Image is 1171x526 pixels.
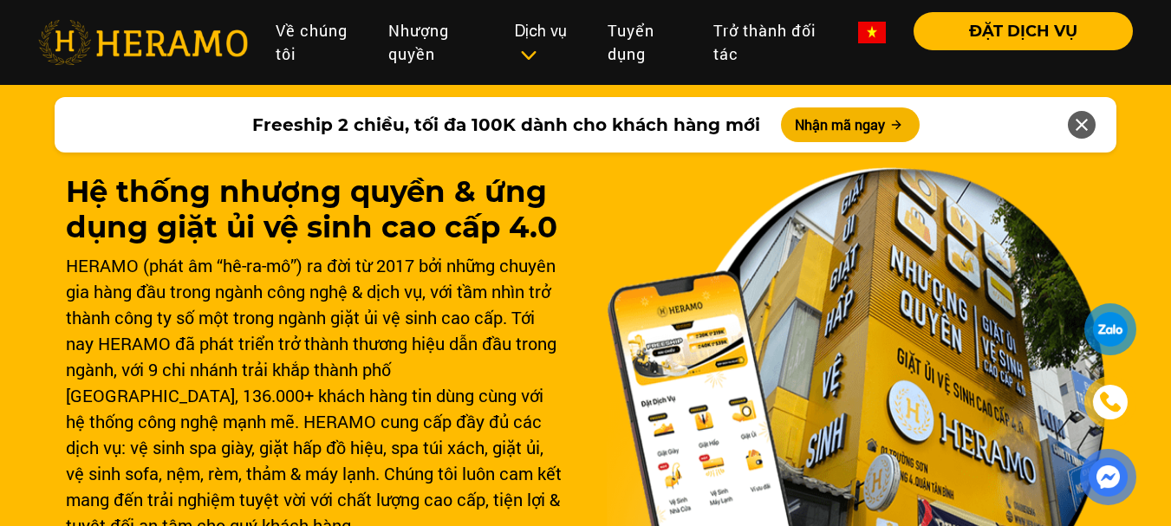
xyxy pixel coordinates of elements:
a: Tuyển dụng [594,12,699,73]
img: vn-flag.png [858,22,886,43]
span: Freeship 2 chiều, tối đa 100K dành cho khách hàng mới [252,112,760,138]
img: heramo-logo.png [38,20,248,65]
a: Về chúng tôi [262,12,374,73]
button: Nhận mã ngay [781,107,920,142]
button: ĐẶT DỊCH VỤ [914,12,1133,50]
a: Nhượng quyền [374,12,501,73]
h1: Hệ thống nhượng quyền & ứng dụng giặt ủi vệ sinh cao cấp 4.0 [66,174,565,245]
div: Dịch vụ [515,19,580,66]
img: subToggleIcon [519,47,537,64]
a: ĐẶT DỊCH VỤ [900,23,1133,39]
a: Trở thành đối tác [699,12,844,73]
img: phone-icon [1101,393,1121,412]
a: phone-icon [1087,379,1134,425]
